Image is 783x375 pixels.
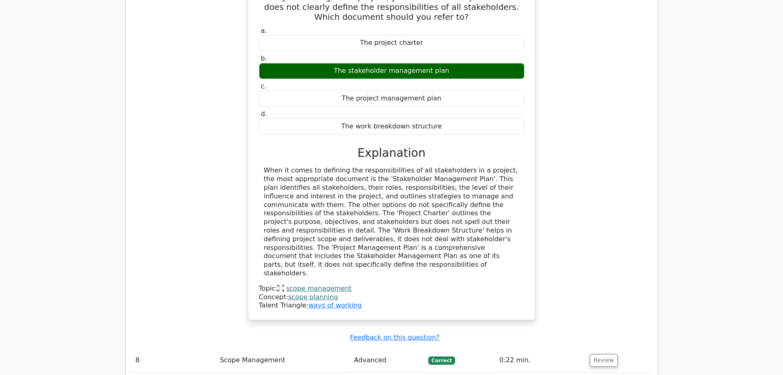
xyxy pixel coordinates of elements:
[259,63,524,79] div: The stakeholder management plan
[428,356,455,365] span: Correct
[286,284,351,292] a: scope management
[259,293,524,302] div: Concept:
[259,119,524,135] div: The work breakdown structure
[261,110,267,118] span: d.
[264,166,520,277] div: When it comes to defining the responsibilities of all stakeholders in a project, the most appropr...
[261,54,267,62] span: b.
[259,284,524,293] div: Topic:
[350,333,439,341] a: Feedback on this question?
[132,349,217,372] td: 8
[590,354,618,367] button: Review
[351,349,425,372] td: Advanced
[261,27,267,35] span: a.
[259,91,524,107] div: The project management plan
[496,349,587,372] td: 0:22 min.
[288,293,338,301] a: scope planning
[261,82,267,90] span: c.
[217,349,351,372] td: Scope Management
[259,284,524,310] div: Talent Triangle:
[308,301,362,309] a: ways of working
[259,35,524,51] div: The project charter
[264,146,520,160] h3: Explanation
